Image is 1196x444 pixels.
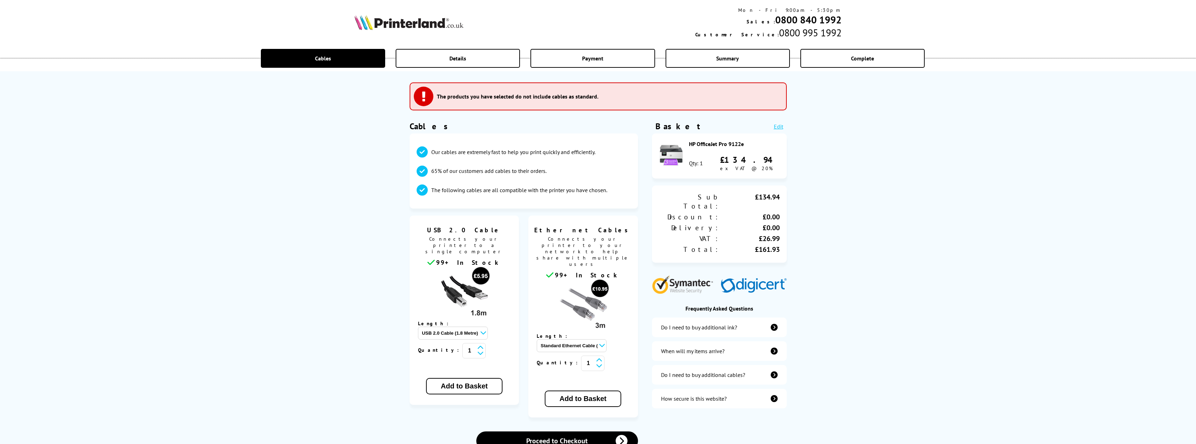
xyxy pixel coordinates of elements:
button: Add to Basket [426,378,502,394]
div: Total: [659,245,719,254]
div: Mon - Fri 9:00am - 5:30pm [695,7,842,13]
span: USB 2.0 Cable [415,226,514,234]
a: Edit [774,123,783,130]
h3: The products you have selected do not include cables as standard. [437,93,599,100]
div: Basket [655,121,701,132]
div: £26.99 [719,234,780,243]
span: Connects your printer to your network to help share with multiple users [532,234,634,271]
h1: Cables [410,121,638,132]
img: Digicert [721,278,787,294]
span: Length: [418,320,455,327]
div: VAT: [659,234,719,243]
span: Sales: [747,19,775,25]
span: Payment [582,55,603,62]
p: The following cables are all compatible with the printer you have chosen. [431,186,607,194]
img: HP OfficeJet Pro 9122e [659,143,683,168]
span: Quantity: [537,359,581,366]
div: How secure is this website? [661,395,727,402]
div: HP OfficeJet Pro 9122e [689,140,780,147]
div: Delivery: [659,223,719,232]
div: Qty: 1 [689,160,703,167]
div: Discount: [659,212,719,221]
a: additional-cables [652,365,787,385]
img: Ethernet cable [557,279,609,332]
span: Length: [537,333,574,339]
span: Details [449,55,466,62]
div: £161.93 [719,245,780,254]
span: Quantity: [418,347,462,353]
img: Printerland Logo [354,15,463,30]
p: 65% of our customers add cables to their orders. [431,167,546,175]
div: £0.00 [719,212,780,221]
a: secure-website [652,389,787,408]
img: usb cable [438,267,490,319]
div: £0.00 [719,223,780,232]
span: Ethernet Cables [534,226,633,234]
a: items-arrive [652,341,787,361]
div: Do I need to buy additional ink? [661,324,737,331]
div: £134.94 [720,154,780,165]
span: 0800 995 1992 [779,26,842,39]
span: Customer Service: [695,31,779,38]
div: Frequently Asked Questions [652,305,787,312]
span: Complete [851,55,874,62]
span: Summary [716,55,739,62]
span: 99+ In Stock [436,259,501,267]
img: Symantec Website Security [652,274,718,294]
div: When will my items arrive? [661,348,725,355]
p: Our cables are extremely fast to help you print quickly and efficiently. [431,148,595,156]
div: Sub Total: [659,192,719,211]
span: 99+ In Stock [555,271,620,279]
span: ex VAT @ 20% [720,165,773,172]
span: Cables [315,55,331,62]
div: £134.94 [719,192,780,211]
div: Do I need to buy additional cables? [661,371,745,378]
span: Connects your printer to a single computer [413,234,516,258]
a: 0800 840 1992 [775,13,842,26]
button: Add to Basket [545,391,621,407]
a: additional-ink [652,318,787,337]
